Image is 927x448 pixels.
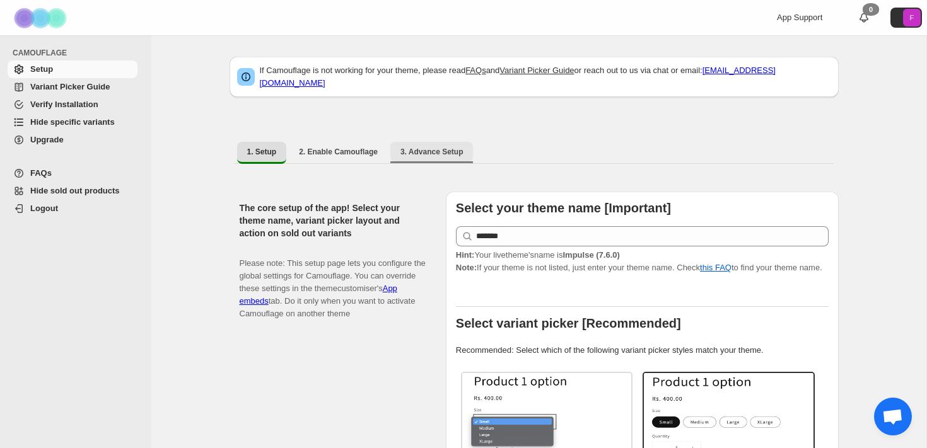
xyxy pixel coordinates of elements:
[30,64,53,74] span: Setup
[240,202,426,239] h2: The core setup of the app! Select your theme name, variant picker layout and action on sold out v...
[456,201,671,215] b: Select your theme name [Important]
[247,147,277,157] span: 1. Setup
[8,96,137,113] a: Verify Installation
[890,8,922,28] button: Avatar with initials F
[240,244,426,320] p: Please note: This setup page lets you configure the global settings for Camouflage. You can overr...
[563,250,619,260] strong: Impulse (7.6.0)
[400,147,463,157] span: 3. Advance Setup
[30,204,58,213] span: Logout
[30,100,98,109] span: Verify Installation
[777,13,822,22] span: App Support
[10,1,73,35] img: Camouflage
[456,250,475,260] strong: Hint:
[499,66,574,75] a: Variant Picker Guide
[8,182,137,200] a: Hide sold out products
[456,316,681,330] b: Select variant picker [Recommended]
[858,11,870,24] a: 0
[30,135,64,144] span: Upgrade
[30,168,52,178] span: FAQs
[465,66,486,75] a: FAQs
[8,60,137,78] a: Setup
[8,200,137,217] a: Logout
[8,113,137,131] a: Hide specific variants
[456,249,829,274] p: If your theme is not listed, just enter your theme name. Check to find your theme name.
[30,117,115,127] span: Hide specific variants
[456,263,477,272] strong: Note:
[30,186,120,195] span: Hide sold out products
[13,48,143,58] span: CAMOUFLAGE
[8,78,137,96] a: Variant Picker Guide
[260,64,831,89] p: If Camouflage is not working for your theme, please read and or reach out to us via chat or email:
[299,147,378,157] span: 2. Enable Camouflage
[910,14,914,21] text: F
[700,263,732,272] a: this FAQ
[30,82,110,91] span: Variant Picker Guide
[456,344,829,357] p: Recommended: Select which of the following variant picker styles match your theme.
[8,164,137,182] a: FAQs
[863,3,879,16] div: 0
[903,9,921,26] span: Avatar with initials F
[456,250,620,260] span: Your live theme's name is
[874,398,912,435] a: Open chat
[8,131,137,149] a: Upgrade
